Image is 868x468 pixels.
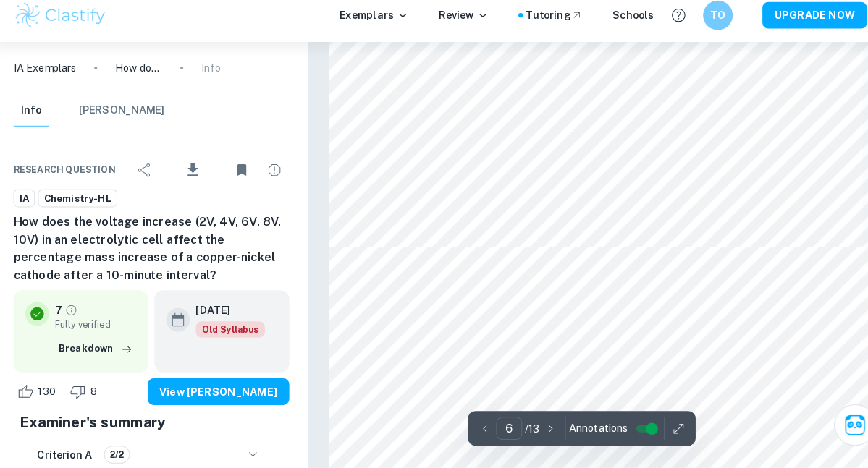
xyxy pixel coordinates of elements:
[58,341,138,362] button: Breakdown
[17,69,79,85] a: IA Exemplars
[85,386,107,401] span: 8
[201,69,220,85] p: Info
[23,412,281,434] h5: Examiner's summary
[258,163,287,192] div: Report issue
[560,422,618,437] span: Annotations
[148,380,287,407] button: View [PERSON_NAME]
[819,406,859,446] button: Ask Clai
[69,382,107,405] div: Dislike
[432,18,481,34] p: Review
[697,18,714,34] h6: TO
[42,198,118,213] span: Chemistry-HL
[195,306,251,322] h6: [DATE]
[336,18,403,34] p: Exemplars
[17,382,66,405] div: Like
[163,158,223,196] div: Download
[518,18,573,34] a: Tutoring
[749,13,851,39] button: UPGRADE NOW
[18,198,38,213] span: IA
[17,103,52,135] button: Info
[41,447,94,463] h6: Criterion A
[58,322,138,335] span: Fully verified
[33,386,66,401] span: 130
[17,12,109,41] img: Clastify logo
[58,306,64,322] p: 7
[67,307,80,320] a: Grade fully verified
[17,196,38,214] a: IA
[195,325,263,341] div: Starting from the May 2025 session, the Chemistry IA requirements have changed. It's OK to refer ...
[81,103,165,135] button: [PERSON_NAME]
[106,448,130,461] span: 2/2
[131,163,160,192] div: Share
[41,196,119,214] a: Chemistry-HL
[691,12,720,41] button: TO
[654,14,679,38] button: Help and Feedback
[17,171,117,184] span: Research question
[195,325,263,341] span: Old Syllabus
[602,18,643,34] a: Schools
[117,69,163,85] p: How does the voltage increase (2V, 4V, 6V, 8V, 10V) in an electrolytic cell affect the percentage...
[517,422,531,438] p: / 13
[17,219,287,289] h6: How does the voltage increase (2V, 4V, 6V, 8V, 10V) in an electrolytic cell affect the percentage...
[226,163,255,192] div: Unbookmark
